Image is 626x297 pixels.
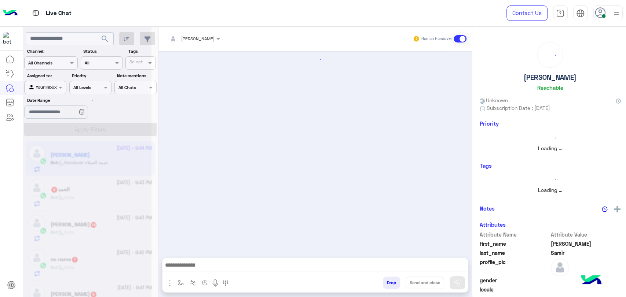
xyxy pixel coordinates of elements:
button: select flow [175,276,187,289]
div: loading... [482,131,619,144]
button: Send and close [406,276,444,289]
h5: [PERSON_NAME] [524,73,576,82]
img: defaultAdmin.png [551,258,569,276]
div: loading... [81,94,94,107]
div: Select [128,59,143,67]
span: null [551,286,621,293]
span: profile_pic [480,258,550,275]
img: send voice note [211,279,220,287]
span: gender [480,276,550,284]
span: [PERSON_NAME] [181,36,215,41]
img: select flow [178,280,184,286]
div: loading... [539,44,561,66]
img: tab [31,8,40,18]
p: Live Chat [46,8,72,18]
img: add [614,206,620,212]
div: loading... [163,53,467,66]
span: Loading ... [538,187,562,193]
span: Attribute Value [551,231,621,238]
img: tab [576,9,585,18]
button: create order [199,276,211,289]
h6: Reachable [537,84,563,91]
span: Subscription Date : [DATE] [487,104,550,112]
span: locale [480,286,550,293]
span: Loading ... [538,145,562,151]
img: send attachment [165,279,174,287]
img: hulul-logo.png [578,268,604,293]
span: Abdelaziz [551,240,621,248]
span: Samir [551,249,621,257]
h6: Priority [480,120,499,127]
img: make a call [223,280,228,286]
span: first_name [480,240,550,248]
h6: Attributes [480,221,506,228]
img: profile [612,9,621,18]
a: Contact Us [506,5,548,21]
img: Logo [3,5,18,21]
img: tab [556,9,564,18]
h6: Notes [480,205,495,212]
button: Drop [383,276,400,289]
small: Human Handover [421,36,452,42]
div: loading... [482,173,619,186]
span: last_name [480,249,550,257]
img: notes [602,206,608,212]
img: 1403182699927242 [3,32,16,45]
h6: Tags [480,162,621,169]
button: Trigger scenario [187,276,199,289]
span: Unknown [480,96,508,104]
span: null [551,276,621,284]
img: Trigger scenario [190,280,196,286]
a: tab [553,5,568,21]
img: send message [454,279,461,286]
span: Attribute Name [480,231,550,238]
img: create order [202,280,208,286]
